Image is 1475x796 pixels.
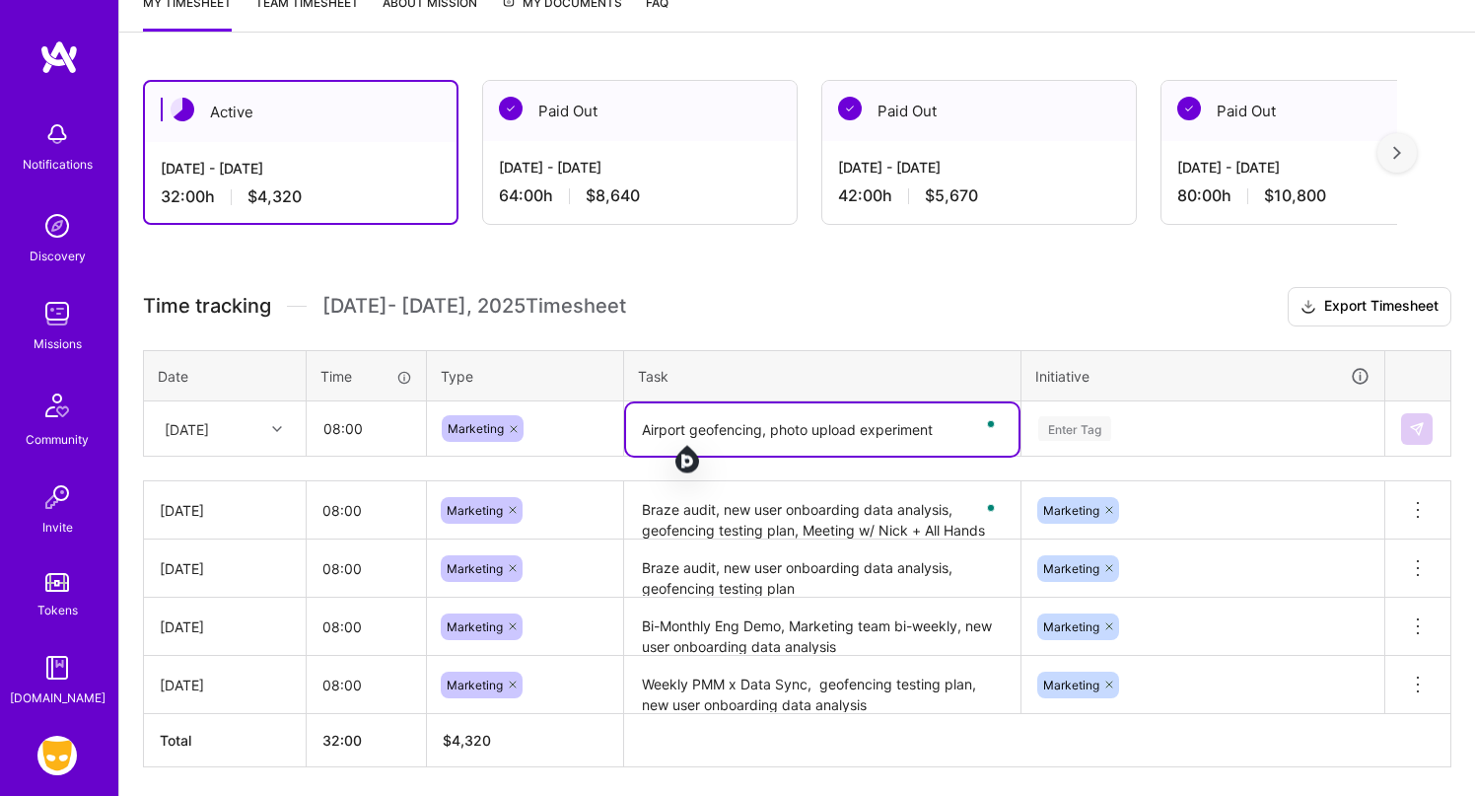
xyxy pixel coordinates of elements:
img: logo [39,39,79,75]
div: [DATE] [160,675,290,695]
th: Total [144,714,307,767]
div: [DATE] [160,616,290,637]
i: icon Download [1300,297,1316,318]
img: discovery [37,206,77,246]
span: $10,800 [1264,185,1326,206]
div: Notifications [23,154,93,175]
span: Marketing [447,561,503,576]
div: [DATE] - [DATE] [1177,157,1459,178]
img: guide book [37,648,77,687]
div: Tokens [37,600,78,620]
div: [DATE] [160,558,290,579]
img: Paid Out [499,97,523,120]
div: Paid Out [483,81,797,141]
img: Invite [37,477,77,517]
span: $ 4,320 [443,732,491,749]
div: Discovery [30,246,86,266]
div: 64:00 h [499,185,781,206]
div: Community [26,429,89,450]
span: Marketing [1043,678,1099,692]
textarea: Braze audit, new user onboarding data analysis, geofencing testing plan [626,542,1018,596]
textarea: To enrich screen reader interactions, please activate Accessibility in Grammarly extension settings [626,483,1018,539]
span: Time tracking [143,294,271,319]
div: [DATE] - [DATE] [499,157,781,178]
a: Grindr: Product & Marketing [33,736,82,775]
div: [DATE] - [DATE] [161,158,441,179]
div: Active [145,82,457,142]
th: 32:00 [307,714,427,767]
div: Time [320,366,412,387]
img: teamwork [37,294,77,333]
img: bell [37,114,77,154]
img: Grindr: Product & Marketing [37,736,77,775]
th: Date [144,350,307,401]
div: [DATE] [160,500,290,521]
div: [DATE] [165,418,209,439]
div: Invite [42,517,73,538]
div: 32:00 h [161,186,441,207]
input: HH:MM [307,601,426,653]
span: $4,320 [247,186,302,207]
input: HH:MM [307,543,426,595]
button: Export Timesheet [1288,287,1451,326]
div: 80:00 h [1177,185,1459,206]
span: Marketing [447,503,503,518]
span: Marketing [1043,619,1099,634]
input: HH:MM [307,659,426,711]
img: tokens [45,573,69,592]
div: Missions [34,333,82,354]
input: HH:MM [307,484,426,537]
img: Community [34,382,81,429]
i: icon Chevron [272,424,282,434]
img: Submit [1409,421,1425,437]
img: Active [171,98,194,121]
span: Marketing [447,678,503,692]
input: HH:MM [308,402,425,455]
div: [DATE] - [DATE] [838,157,1120,178]
div: [DOMAIN_NAME] [10,687,105,708]
div: Paid Out [1161,81,1475,141]
div: Paid Out [822,81,1136,141]
textarea: To enrich screen reader interactions, please activate Accessibility in Grammarly extension settings [626,403,1018,456]
th: Type [427,350,624,401]
img: right [1393,146,1401,160]
textarea: Weekly PMM x Data Sync, geofencing testing plan, new user onboarding data analysis [626,658,1018,712]
img: Paid Out [1177,97,1201,120]
th: Task [624,350,1021,401]
span: $5,670 [925,185,978,206]
div: 42:00 h [838,185,1120,206]
span: Marketing [1043,503,1099,518]
span: Marketing [447,619,503,634]
span: [DATE] - [DATE] , 2025 Timesheet [322,294,626,319]
img: Paid Out [838,97,862,120]
span: $8,640 [586,185,640,206]
span: Marketing [448,421,504,436]
div: Initiative [1035,365,1370,388]
span: Marketing [1043,561,1099,576]
textarea: Bi-Monthly Eng Demo, Marketing team bi-weekly, new user onboarding data analysis [626,600,1018,654]
div: Enter Tag [1038,413,1111,444]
